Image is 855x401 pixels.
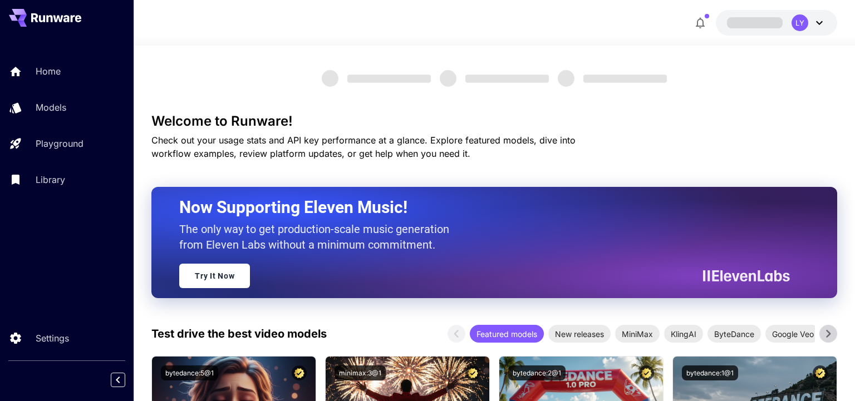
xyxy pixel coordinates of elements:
span: Featured models [470,328,544,340]
span: MiniMax [615,328,660,340]
div: Google Veo [765,325,820,343]
button: Collapse sidebar [111,373,125,387]
p: Home [36,65,61,78]
button: minimax:3@1 [335,365,386,380]
p: Test drive the best video models [151,325,327,342]
button: bytedance:2@1 [508,365,566,380]
span: New releases [548,328,611,340]
div: Collapse sidebar [119,370,134,390]
span: Google Veo [765,328,820,340]
button: bytedance:5@1 [161,365,218,380]
span: ByteDance [707,328,761,340]
button: Certified Model – Vetted for best performance and includes a commercial license. [292,365,307,380]
button: Certified Model – Vetted for best performance and includes a commercial license. [813,365,828,380]
div: ByteDance [707,325,761,343]
button: Certified Model – Vetted for best performance and includes a commercial license. [465,365,480,380]
h3: Welcome to Runware! [151,113,837,129]
a: Try It Now [179,264,250,288]
h2: Now Supporting Eleven Music! [179,197,781,218]
div: New releases [548,325,611,343]
span: Check out your usage stats and API key performance at a glance. Explore featured models, dive int... [151,135,576,159]
div: MiniMax [615,325,660,343]
p: The only way to get production-scale music generation from Eleven Labs without a minimum commitment. [179,221,458,253]
div: Featured models [470,325,544,343]
div: LY [792,14,808,31]
p: Models [36,101,66,114]
button: LY [716,10,837,36]
span: KlingAI [664,328,703,340]
button: Certified Model – Vetted for best performance and includes a commercial license. [639,365,654,380]
p: Library [36,173,65,186]
p: Playground [36,137,83,150]
p: Settings [36,331,69,345]
div: KlingAI [664,325,703,343]
button: bytedance:1@1 [682,365,738,380]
